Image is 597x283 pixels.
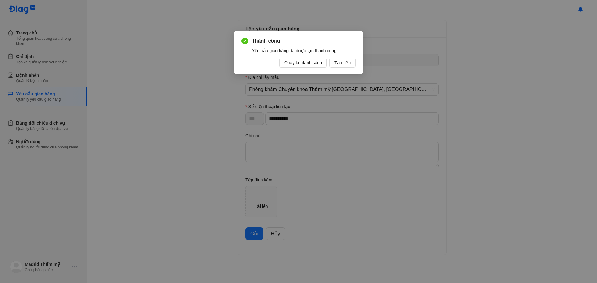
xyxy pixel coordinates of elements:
[252,47,356,54] div: Yêu cầu giao hàng đã được tạo thành công
[329,58,356,68] button: Tạo tiếp
[241,38,248,44] span: check-circle
[284,59,322,66] span: Quay lại danh sách
[279,58,327,68] button: Quay lại danh sách
[252,37,356,45] span: Thành công
[334,59,351,66] span: Tạo tiếp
